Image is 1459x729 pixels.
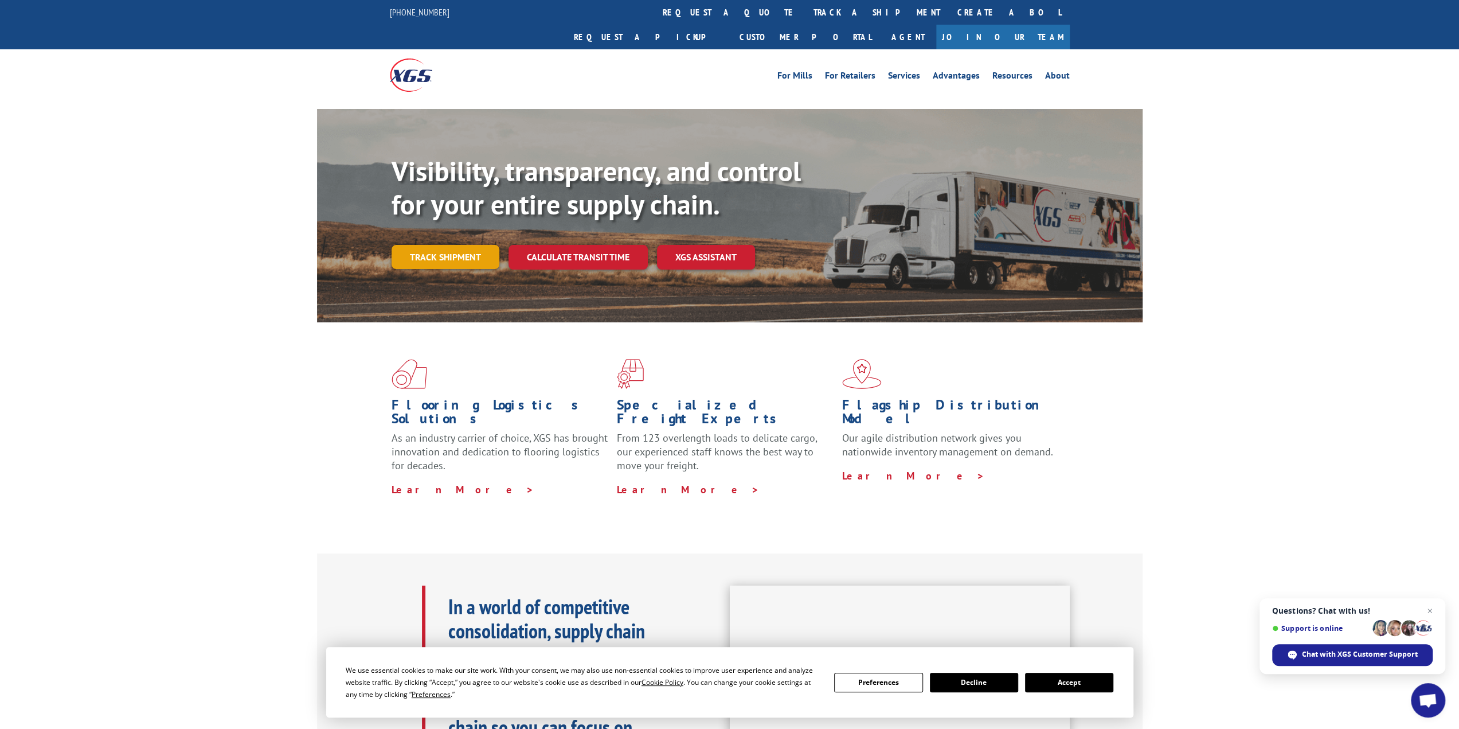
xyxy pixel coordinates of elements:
a: Advantages [933,71,980,84]
a: Open chat [1411,683,1445,718]
a: Customer Portal [731,25,880,49]
p: From 123 overlength loads to delicate cargo, our experienced staff knows the best way to move you... [617,431,834,482]
span: Chat with XGS Customer Support [1302,649,1418,660]
span: Support is online [1272,624,1368,633]
span: Cookie Policy [642,677,683,687]
img: xgs-icon-flagship-distribution-model-red [842,359,882,389]
span: Chat with XGS Customer Support [1272,644,1433,666]
a: XGS ASSISTANT [657,245,755,270]
a: For Retailers [825,71,875,84]
a: Resources [992,71,1032,84]
a: Learn More > [842,469,985,482]
button: Decline [930,673,1018,692]
a: Calculate transit time [509,245,648,270]
a: Services [888,71,920,84]
span: Preferences [412,689,451,699]
h1: Flooring Logistics Solutions [392,398,608,431]
a: Request a pickup [565,25,731,49]
span: Our agile distribution network gives you nationwide inventory management on demand. [842,431,1053,458]
a: Learn More > [392,483,534,496]
div: We use essential cookies to make our site work. With your consent, we may also use non-essential ... [346,664,820,700]
div: Cookie Consent Prompt [326,647,1133,718]
h1: Flagship Distribution Model [842,398,1059,431]
img: xgs-icon-focused-on-flooring-red [617,359,644,389]
button: Accept [1025,673,1113,692]
a: [PHONE_NUMBER] [390,6,449,18]
a: Agent [880,25,936,49]
a: For Mills [777,71,812,84]
b: Visibility, transparency, and control for your entire supply chain. [392,153,801,222]
a: Learn More > [617,483,760,496]
a: Join Our Team [936,25,1070,49]
span: Questions? Chat with us! [1272,606,1433,615]
h1: Specialized Freight Experts [617,398,834,431]
span: As an industry carrier of choice, XGS has brought innovation and dedication to flooring logistics... [392,431,608,472]
img: xgs-icon-total-supply-chain-intelligence-red [392,359,427,389]
a: About [1045,71,1070,84]
a: Track shipment [392,245,499,269]
button: Preferences [834,673,922,692]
